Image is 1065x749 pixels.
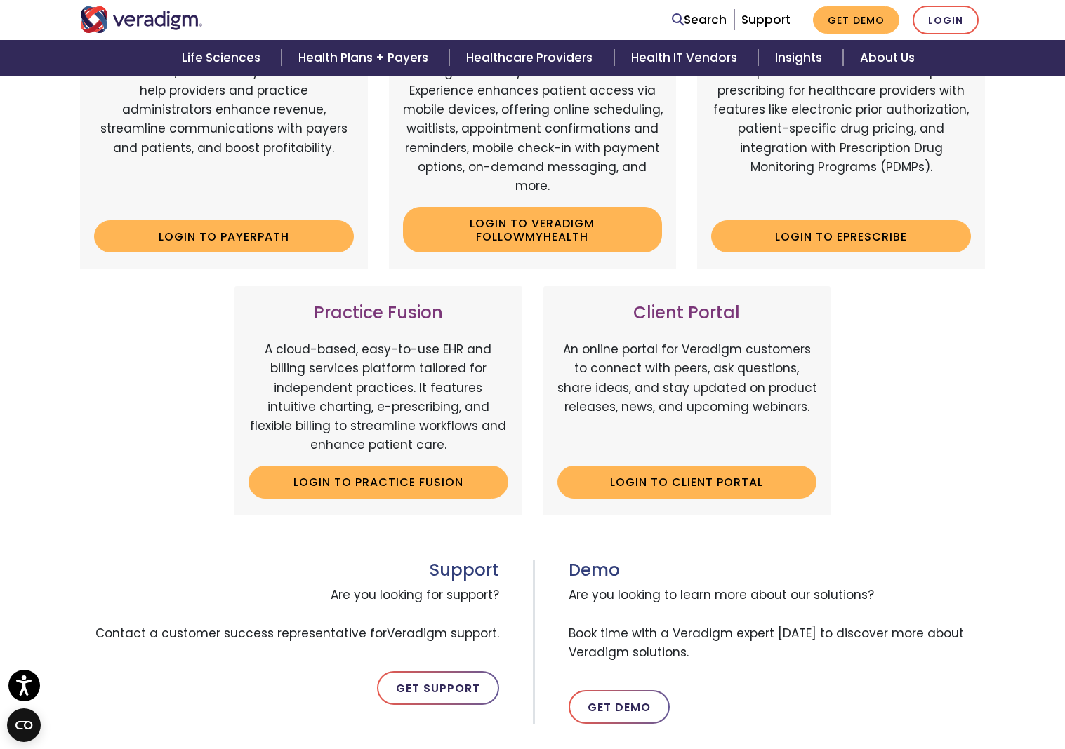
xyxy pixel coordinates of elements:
a: Login to ePrescribe [711,220,971,252]
p: An online portal for Veradigm customers to connect with peers, ask questions, share ideas, and st... [557,340,817,454]
a: Support [741,11,791,28]
a: Healthcare Providers [449,40,614,76]
p: Web-based, user-friendly solutions that help providers and practice administrators enhance revenu... [94,62,354,210]
a: Search [672,11,727,29]
a: Life Sciences [165,40,282,76]
a: Health IT Vendors [614,40,758,76]
a: Login to Practice Fusion [249,466,508,498]
span: Are you looking for support? Contact a customer success representative for [80,580,499,649]
h3: Client Portal [557,303,817,323]
p: A cloud-based, easy-to-use EHR and billing services platform tailored for independent practices. ... [249,340,508,454]
a: Login to Payerpath [94,220,354,252]
button: Open CMP widget [7,708,41,742]
a: Health Plans + Payers [282,40,449,76]
img: Veradigm logo [80,6,203,33]
h3: Demo [569,560,986,581]
h3: Support [80,560,499,581]
h3: Practice Fusion [249,303,508,323]
a: Login to Client Portal [557,466,817,498]
iframe: Drift Chat Widget [795,648,1048,732]
a: Login [913,6,979,34]
a: Login to Veradigm FollowMyHealth [403,207,663,252]
a: Insights [758,40,843,76]
span: Are you looking to learn more about our solutions? Book time with a Veradigm expert [DATE] to dis... [569,580,986,668]
a: About Us [843,40,932,76]
span: Veradigm support. [387,625,499,642]
p: A comprehensive solution that simplifies prescribing for healthcare providers with features like ... [711,62,971,210]
a: Get Demo [569,690,670,724]
a: Get Demo [813,6,899,34]
p: Veradigm FollowMyHealth's Mobile Patient Experience enhances patient access via mobile devices, o... [403,62,663,196]
a: Get Support [377,671,499,705]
